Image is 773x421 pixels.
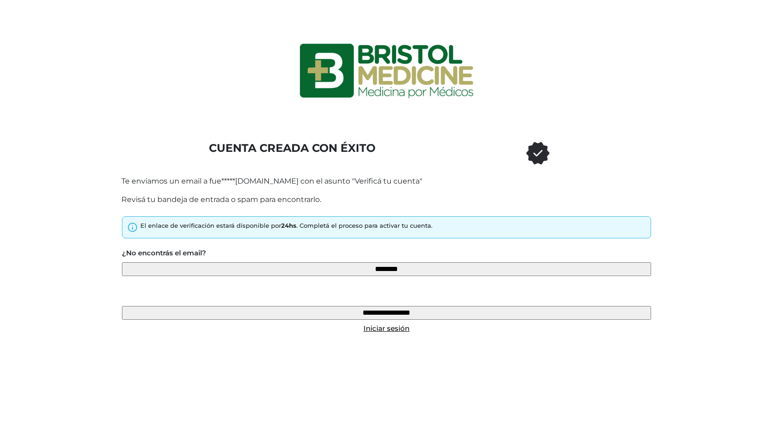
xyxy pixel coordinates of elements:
label: ¿No encontrás el email? [122,248,206,259]
a: Iniciar sesión [363,324,410,333]
h1: CUENTA CREADA CON ÉXITO [209,142,428,155]
div: El enlace de verificación estará disponible por . Completá el proceso para activar tu cuenta. [140,221,433,231]
strong: 24hs [281,222,296,229]
p: Te enviamos un email a fue*****[DOMAIN_NAME] con el asunto "Verificá tu cuenta" [121,176,652,187]
p: Revisá tu bandeja de entrada o spam para encontrarlo. [121,194,652,205]
img: logo_ingresarbristol.jpg [262,11,511,131]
